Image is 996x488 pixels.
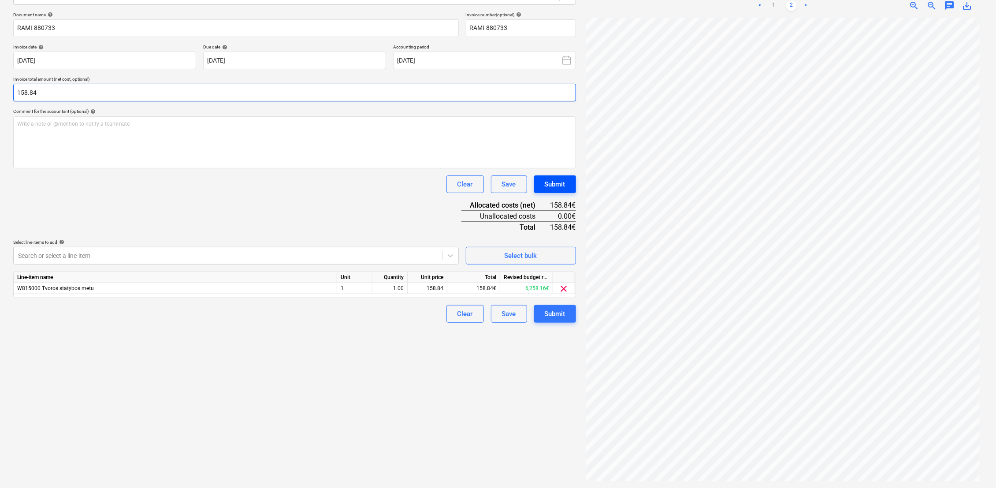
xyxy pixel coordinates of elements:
[372,272,408,283] div: Quantity
[502,308,516,320] div: Save
[203,44,386,50] div: Due date
[457,179,473,190] div: Clear
[447,283,500,294] div: 158.84€
[461,200,550,211] div: Allocated costs (net)
[376,283,404,294] div: 1.00
[550,222,576,232] div: 158.84€
[962,0,972,11] span: save_alt
[500,272,553,283] div: Revised budget remaining
[17,285,94,291] span: W815000 Tvoros statybos metu
[491,175,527,193] button: Save
[411,283,443,294] div: 158.84
[337,283,372,294] div: 1
[515,12,522,17] span: help
[505,250,537,261] div: Select bulk
[559,283,569,294] span: clear
[800,0,811,11] a: Next page
[491,305,527,323] button: Save
[46,12,53,17] span: help
[57,239,64,245] span: help
[502,179,516,190] div: Save
[408,272,447,283] div: Unit price
[393,52,576,69] button: [DATE]
[550,200,576,211] div: 158.84€
[13,12,459,18] div: Document name
[337,272,372,283] div: Unit
[393,44,576,52] p: Accounting period
[926,0,937,11] span: zoom_out
[545,179,565,190] div: Submit
[909,0,919,11] span: zoom_in
[13,76,576,84] p: Invoice total amount (net cost, optional)
[220,45,227,50] span: help
[446,175,484,193] button: Clear
[13,84,576,101] input: Invoice total amount (net cost, optional)
[89,109,96,114] span: help
[466,247,576,264] button: Select bulk
[13,108,576,114] div: Comment for the accountant (optional)
[13,44,196,50] div: Invoice date
[769,0,779,11] a: Page 1
[754,0,765,11] a: Previous page
[534,175,576,193] button: Submit
[534,305,576,323] button: Submit
[461,222,550,232] div: Total
[461,211,550,222] div: Unallocated costs
[466,12,576,18] div: Invoice number (optional)
[13,19,459,37] input: Document name
[13,239,459,245] div: Select line-items to add
[457,308,473,320] div: Clear
[466,19,576,37] input: Invoice number
[203,52,386,69] input: Due date not specified
[944,0,955,11] span: chat
[545,308,565,320] div: Submit
[550,211,576,222] div: 0.00€
[446,305,484,323] button: Clear
[13,52,196,69] input: Invoice date not specified
[500,283,553,294] div: 6,258.16€
[952,446,996,488] iframe: Chat Widget
[447,272,500,283] div: Total
[786,0,797,11] a: Page 2 is your current page
[14,272,337,283] div: Line-item name
[37,45,44,50] span: help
